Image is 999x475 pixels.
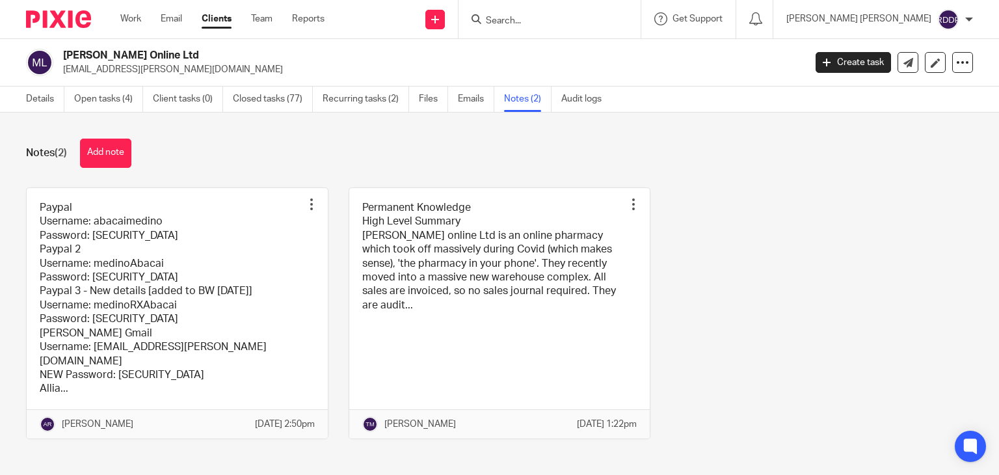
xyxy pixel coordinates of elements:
a: Clients [202,12,232,25]
h1: Notes [26,146,67,160]
a: Team [251,12,273,25]
h2: [PERSON_NAME] Online Ltd [63,49,650,62]
img: svg%3E [26,49,53,76]
a: Email [161,12,182,25]
button: Add note [80,139,131,168]
p: [PERSON_NAME] [384,418,456,431]
p: [DATE] 2:50pm [255,418,315,431]
a: Notes (2) [504,87,552,112]
p: [PERSON_NAME] [62,418,133,431]
a: Details [26,87,64,112]
a: Work [120,12,141,25]
a: Recurring tasks (2) [323,87,409,112]
a: Closed tasks (77) [233,87,313,112]
span: (2) [55,148,67,158]
a: Audit logs [561,87,611,112]
img: svg%3E [938,9,959,30]
p: [DATE] 1:22pm [577,418,637,431]
a: Reports [292,12,325,25]
img: svg%3E [40,416,55,432]
img: svg%3E [362,416,378,432]
a: Files [419,87,448,112]
p: [EMAIL_ADDRESS][PERSON_NAME][DOMAIN_NAME] [63,63,796,76]
a: Open tasks (4) [74,87,143,112]
span: Get Support [673,14,723,23]
p: [PERSON_NAME] [PERSON_NAME] [786,12,931,25]
a: Create task [816,52,891,73]
a: Emails [458,87,494,112]
input: Search [485,16,602,27]
img: Pixie [26,10,91,28]
a: Client tasks (0) [153,87,223,112]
